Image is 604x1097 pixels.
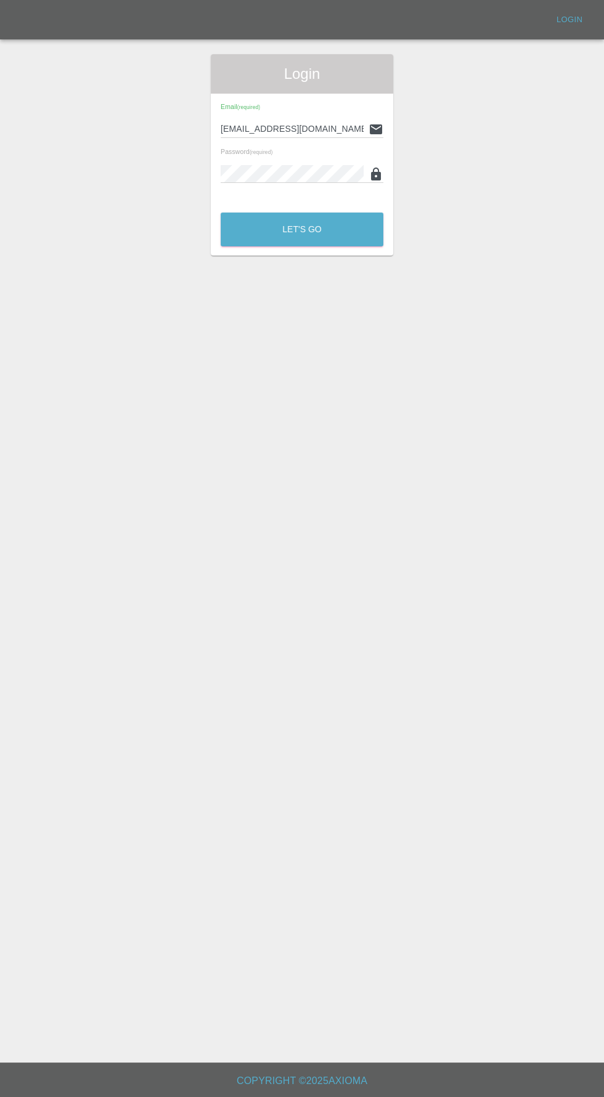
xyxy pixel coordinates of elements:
small: (required) [237,105,260,110]
small: (required) [250,150,272,155]
span: Email [221,103,260,110]
button: Let's Go [221,213,383,246]
a: Login [550,10,589,30]
span: Login [221,64,383,84]
h6: Copyright © 2025 Axioma [10,1072,594,1090]
span: Password [221,148,272,155]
